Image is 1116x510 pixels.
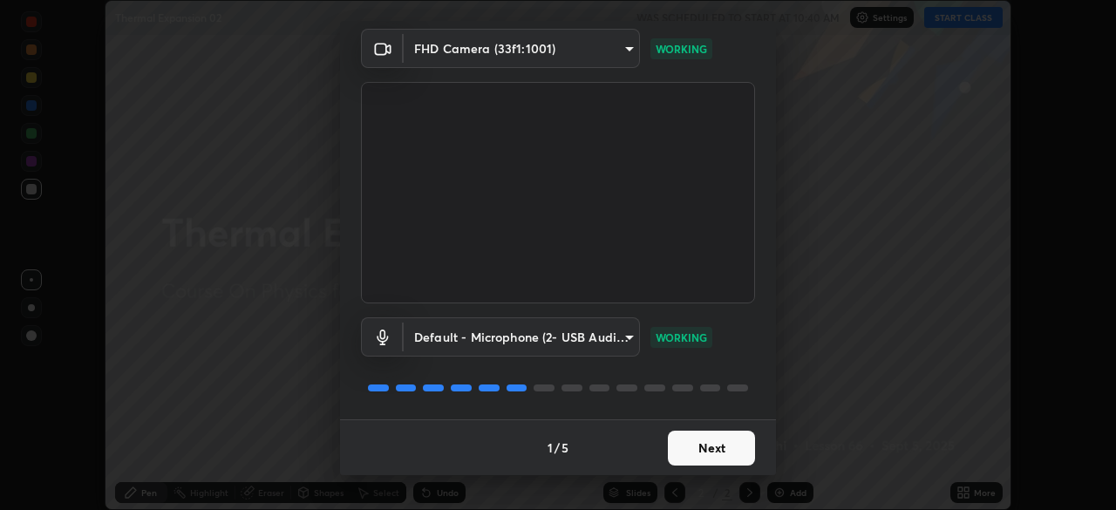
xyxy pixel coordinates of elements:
p: WORKING [656,330,707,345]
div: FHD Camera (33f1:1001) [404,29,640,68]
h4: 5 [561,439,568,457]
p: WORKING [656,41,707,57]
div: FHD Camera (33f1:1001) [404,317,640,357]
h4: / [555,439,560,457]
h4: 1 [548,439,553,457]
button: Next [668,431,755,466]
